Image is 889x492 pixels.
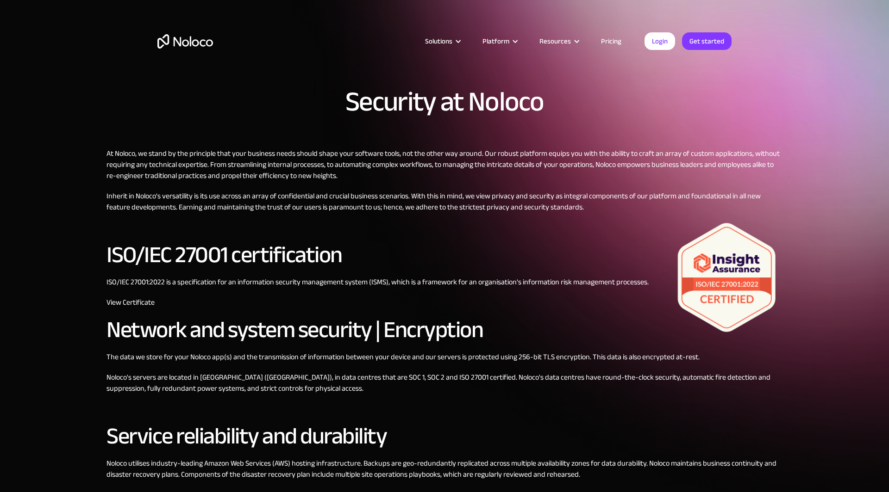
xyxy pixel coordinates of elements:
a: Pricing [589,35,633,47]
div: Resources [539,35,571,47]
p: Noloco's servers are located in [GEOGRAPHIC_DATA] ([GEOGRAPHIC_DATA]), in data centres that are S... [106,372,783,394]
div: Resources [528,35,589,47]
div: Solutions [425,35,452,47]
h2: Network and system security | Encryption [106,317,783,342]
p: ‍ [106,403,783,414]
h2: ISO/IEC 27001 certification [106,242,783,267]
p: The data we store for your Noloco app(s) and the transmission of information between your device ... [106,351,783,363]
h2: Service reliability and durability [106,424,783,449]
div: Solutions [413,35,471,47]
a: Login [645,32,675,50]
p: ISO/IEC 27001:2022 is a specification for an information security management system (ISMS), which... [106,277,783,288]
p: At Noloco, we stand by the principle that your business needs should shape your software tools, n... [106,148,783,181]
div: Platform [471,35,528,47]
p: Inherit in Noloco's versatility is its use across an array of confidential and crucial business s... [106,191,783,213]
a: home [157,34,213,49]
a: View Certificate [106,295,155,309]
div: Platform [482,35,509,47]
p: ‍ [106,222,783,233]
p: Noloco utilises industry-leading Amazon Web Services (AWS) hosting infrastructure. Backups are ge... [106,458,783,480]
a: Get started [682,32,732,50]
h1: Security at Noloco [345,88,544,116]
